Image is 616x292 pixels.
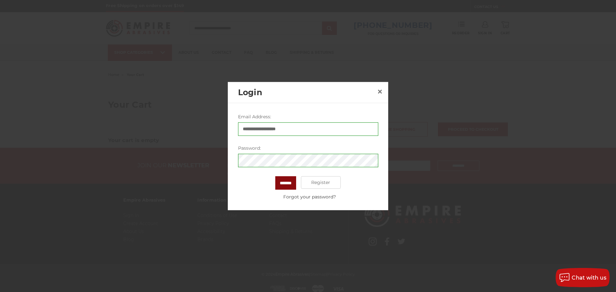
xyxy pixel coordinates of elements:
label: Email Address: [238,113,378,120]
label: Password: [238,145,378,151]
span: × [377,85,383,98]
a: Close [375,87,385,97]
span: Chat with us [572,275,606,281]
button: Chat with us [556,268,610,287]
h2: Login [238,86,375,98]
a: Forgot your password? [241,193,378,200]
a: Register [301,176,341,189]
